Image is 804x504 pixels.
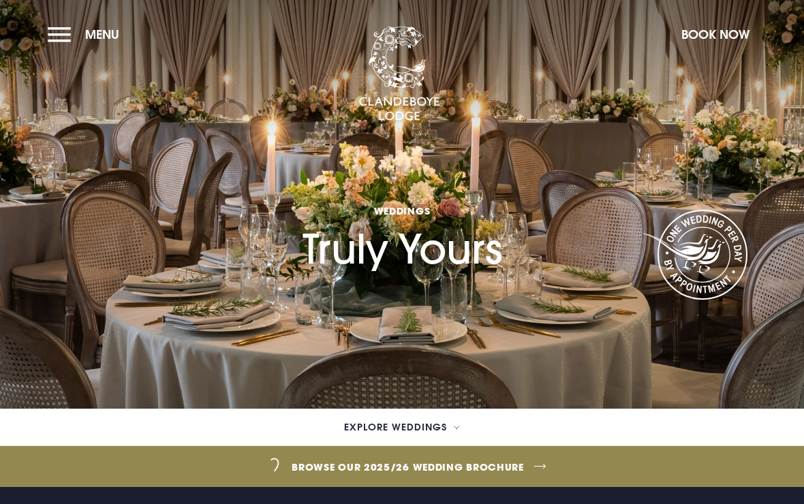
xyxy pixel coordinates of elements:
[344,422,447,432] span: Explore Weddings
[48,20,126,49] button: Menu
[85,27,119,42] span: Menu
[358,27,440,122] img: Clandeboye Lodge
[303,204,502,217] span: Weddings
[303,142,502,274] h1: Truly Yours
[675,20,756,49] button: Book Now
